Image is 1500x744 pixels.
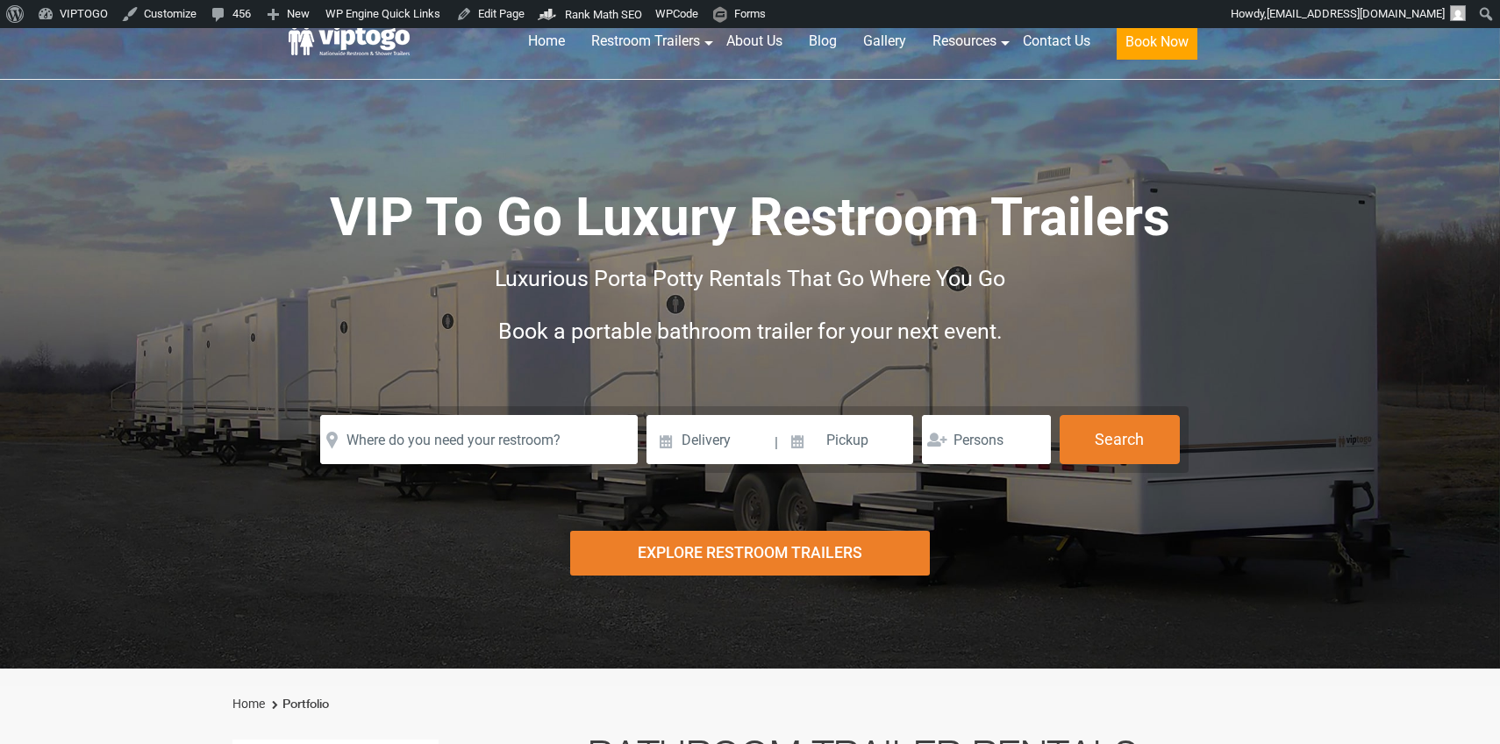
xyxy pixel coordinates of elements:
span: | [775,415,778,471]
input: Persons [922,415,1051,464]
a: Blog [796,22,850,61]
a: Resources [919,22,1010,61]
a: Home [515,22,578,61]
input: Where do you need your restroom? [320,415,638,464]
div: Explore Restroom Trailers [570,531,930,576]
span: [EMAIL_ADDRESS][DOMAIN_NAME] [1267,7,1445,20]
span: VIP To Go Luxury Restroom Trailers [330,186,1170,248]
button: Search [1060,415,1180,464]
span: Book a portable bathroom trailer for your next event. [498,318,1003,344]
input: Pickup [780,415,913,464]
span: Rank Math SEO [565,8,642,21]
a: About Us [713,22,796,61]
a: Gallery [850,22,919,61]
input: Delivery [646,415,772,464]
a: Restroom Trailers [578,22,713,61]
button: Book Now [1117,25,1197,60]
a: Contact Us [1010,22,1104,61]
span: Luxurious Porta Potty Rentals That Go Where You Go [495,266,1005,291]
a: Book Now [1104,22,1211,70]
